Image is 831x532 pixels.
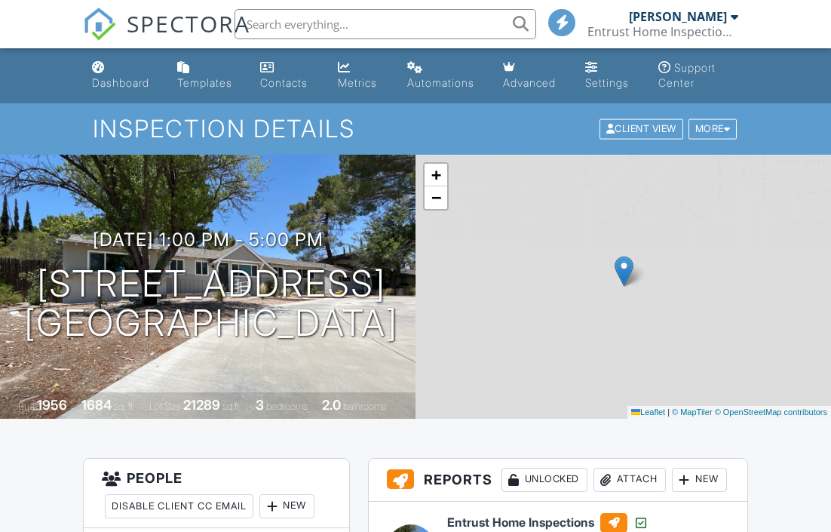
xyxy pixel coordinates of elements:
img: The Best Home Inspection Software - Spectora [83,8,116,41]
a: © OpenStreetMap contributors [715,407,827,417]
a: Templates [171,54,242,97]
span: − [431,188,441,207]
div: More [688,119,737,140]
div: Contacts [260,76,308,89]
span: Lot Size [149,401,181,412]
div: 21289 [183,397,220,413]
img: Marker [615,256,633,287]
a: Zoom out [425,186,447,209]
span: SPECTORA [127,8,250,39]
span: Built [18,401,35,412]
h1: Inspection Details [93,115,738,142]
span: bathrooms [343,401,386,412]
h3: Reports [369,459,747,502]
div: Settings [585,76,629,89]
div: 1956 [37,397,67,413]
span: bedrooms [266,401,308,412]
a: Automations (Basic) [401,54,485,97]
a: Client View [598,122,687,134]
div: Unlocked [501,468,587,492]
div: Templates [177,76,232,89]
input: Search everything... [235,9,536,39]
h3: People [84,459,348,528]
div: Dashboard [92,76,149,89]
span: + [431,165,441,184]
a: © MapTiler [672,407,713,417]
div: Client View [599,119,683,140]
a: Contacts [254,54,320,97]
span: sq. ft. [114,401,135,412]
div: 2.0 [322,397,341,413]
span: | [667,407,670,417]
a: SPECTORA [83,20,250,52]
h1: [STREET_ADDRESS] [GEOGRAPHIC_DATA] [24,264,398,344]
div: Automations [407,76,474,89]
div: [PERSON_NAME] [629,9,727,24]
div: Disable Client CC Email [105,494,253,518]
span: sq.ft. [222,401,241,412]
div: Attach [593,468,666,492]
a: Settings [579,54,640,97]
div: 1684 [81,397,112,413]
a: Zoom in [425,164,447,186]
div: Support Center [658,61,716,89]
a: Support Center [652,54,745,97]
a: Leaflet [631,407,665,417]
a: Metrics [332,54,389,97]
div: Metrics [338,76,377,89]
div: 3 [256,397,264,413]
div: New [672,468,727,492]
div: Advanced [503,76,556,89]
h3: [DATE] 1:00 pm - 5:00 pm [93,229,324,250]
a: Advanced [497,54,567,97]
div: New [259,494,314,518]
a: Dashboard [86,54,158,97]
div: Entrust Home Inspections, LLC [587,24,738,39]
